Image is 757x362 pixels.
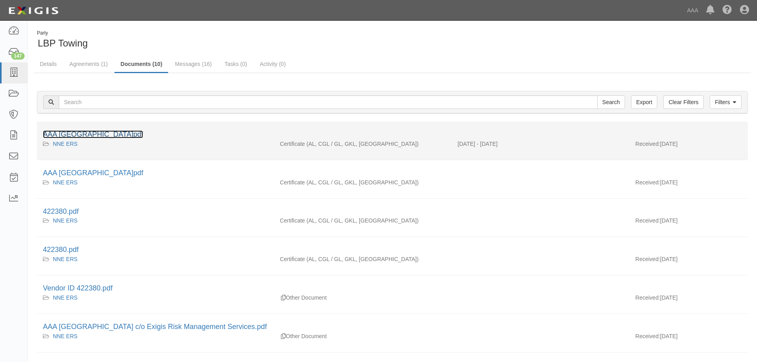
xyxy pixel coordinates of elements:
div: Other Document [274,332,451,340]
a: Details [34,56,63,72]
div: LBP Towing [34,30,387,50]
img: logo-5460c22ac91f19d4615b14bd174203de0afe785f0fc80cf4dbbc73dc1793850b.png [6,4,61,18]
div: Party [37,30,88,37]
a: AAA [GEOGRAPHIC_DATA]pdf [43,130,143,138]
a: Vendor ID 422380.pdf [43,284,112,292]
div: 422380.pdf [43,245,742,255]
div: Auto Liability Commercial General Liability / Garage Liability Garage Keepers Liability On-Hook [274,140,451,148]
p: Received: [635,255,660,263]
span: LBP Towing [38,38,88,48]
input: Search [597,95,625,109]
div: Effective - Expiration [452,332,629,333]
input: Search [59,95,598,109]
div: Duplicate [281,332,286,340]
p: Received: [635,178,660,186]
div: Auto Liability Commercial General Liability / Garage Liability Garage Keepers Liability On-Hook [274,217,451,225]
a: NNE ERS [53,141,77,147]
p: Received: [635,294,660,302]
a: Tasks (0) [219,56,253,72]
i: Help Center - Complianz [722,6,732,15]
a: NNE ERS [53,333,77,339]
a: NNE ERS [53,179,77,186]
div: Auto Liability Commercial General Liability / Garage Liability Garage Keepers Liability On-Hook [274,255,451,263]
div: NNE ERS [43,332,268,340]
a: AAA [683,2,702,18]
p: Received: [635,217,660,225]
div: [DATE] [629,294,748,306]
div: Effective - Expiration [452,178,629,179]
a: Activity (0) [254,56,292,72]
div: Auto Liability Commercial General Liability / Garage Liability Garage Keepers Liability On-Hook [274,178,451,186]
a: Export [631,95,657,109]
div: 147 [11,52,25,60]
p: Received: [635,332,660,340]
div: NNE ERS [43,178,268,186]
div: Other Document [274,294,451,302]
div: 422380.pdf [43,207,742,217]
div: AAA Northern New England.pdf [43,168,742,178]
a: Filters [710,95,742,109]
div: Duplicate [281,294,286,302]
div: Vendor ID 422380.pdf [43,283,742,294]
div: [DATE] [629,332,748,344]
div: Effective 06/21/2025 - Expiration 06/21/2026 [452,140,629,148]
a: NNE ERS [53,294,77,301]
a: AAA [GEOGRAPHIC_DATA] c/o Exigis Risk Management Services.pdf [43,323,267,331]
div: NNE ERS [43,294,268,302]
div: [DATE] [629,217,748,228]
a: 422380.pdf [43,207,79,215]
div: NNE ERS [43,140,268,148]
a: AAA [GEOGRAPHIC_DATA]pdf [43,169,143,177]
a: 422380.pdf [43,246,79,254]
a: Agreements (1) [64,56,114,72]
a: Messages (16) [169,56,218,72]
div: NNE ERS [43,255,268,263]
a: Clear Filters [663,95,703,109]
a: Documents (10) [114,56,168,73]
div: AAA Northern New England c/o Exigis Risk Management Services.pdf [43,322,742,332]
div: [DATE] [629,255,748,267]
div: NNE ERS [43,217,268,225]
div: [DATE] [629,178,748,190]
a: NNE ERS [53,217,77,224]
div: AAA Northern New England.pdf [43,130,742,140]
div: [DATE] [629,140,748,152]
p: Received: [635,140,660,148]
a: NNE ERS [53,256,77,262]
